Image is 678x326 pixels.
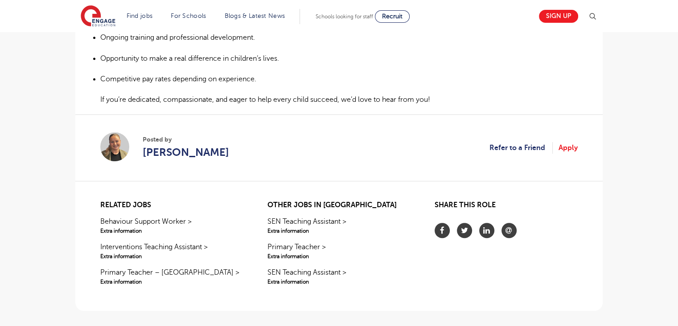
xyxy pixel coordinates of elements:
[100,53,578,64] p: Opportunity to make a real difference in children’s lives.
[559,142,578,154] a: Apply
[225,13,285,19] a: Blogs & Latest News
[539,10,578,23] a: Sign up
[267,201,411,209] h2: Other jobs in [GEOGRAPHIC_DATA]
[267,216,411,235] a: SEN Teaching Assistant >Extra information
[267,278,411,286] span: Extra information
[267,267,411,286] a: SEN Teaching Assistant >Extra information
[100,252,243,260] span: Extra information
[171,13,206,19] a: For Schools
[435,201,578,214] h2: Share this role
[489,142,553,154] a: Refer to a Friend
[382,13,403,20] span: Recruit
[100,267,243,286] a: Primary Teacher – [GEOGRAPHIC_DATA] >Extra information
[81,5,115,28] img: Engage Education
[100,278,243,286] span: Extra information
[100,32,578,43] p: Ongoing training and professional development.
[143,144,229,160] a: [PERSON_NAME]
[375,10,410,23] a: Recruit
[100,73,578,85] p: Competitive pay rates depending on experience.
[100,201,243,209] h2: Related jobs
[316,13,373,20] span: Schools looking for staff
[100,94,578,105] p: If you’re dedicated, compassionate, and eager to help every child succeed, we’d love to hear from...
[100,216,243,235] a: Behaviour Support Worker >Extra information
[143,135,229,144] span: Posted by
[267,252,411,260] span: Extra information
[267,227,411,235] span: Extra information
[127,13,153,19] a: Find jobs
[100,227,243,235] span: Extra information
[100,242,243,260] a: Interventions Teaching Assistant >Extra information
[267,242,411,260] a: Primary Teacher >Extra information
